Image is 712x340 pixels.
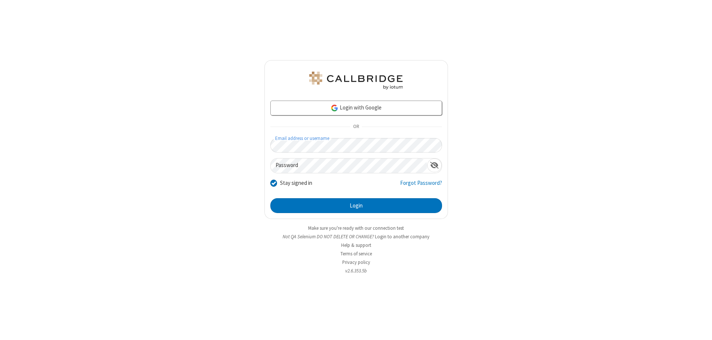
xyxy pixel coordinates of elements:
a: Make sure you're ready with our connection test [308,225,404,231]
img: QA Selenium DO NOT DELETE OR CHANGE [308,72,404,89]
span: OR [350,122,362,132]
button: Login [270,198,442,213]
li: Not QA Selenium DO NOT DELETE OR CHANGE? [264,233,448,240]
a: Forgot Password? [400,179,442,193]
li: v2.6.353.5b [264,267,448,274]
a: Login with Google [270,101,442,115]
input: Email address or username [270,138,442,153]
a: Privacy policy [342,259,370,265]
input: Password [271,158,427,173]
a: Help & support [341,242,371,248]
img: google-icon.png [330,104,339,112]
a: Terms of service [340,251,372,257]
label: Stay signed in [280,179,312,187]
button: Login to another company [375,233,429,240]
div: Show password [427,158,442,172]
iframe: Chat [693,321,706,335]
